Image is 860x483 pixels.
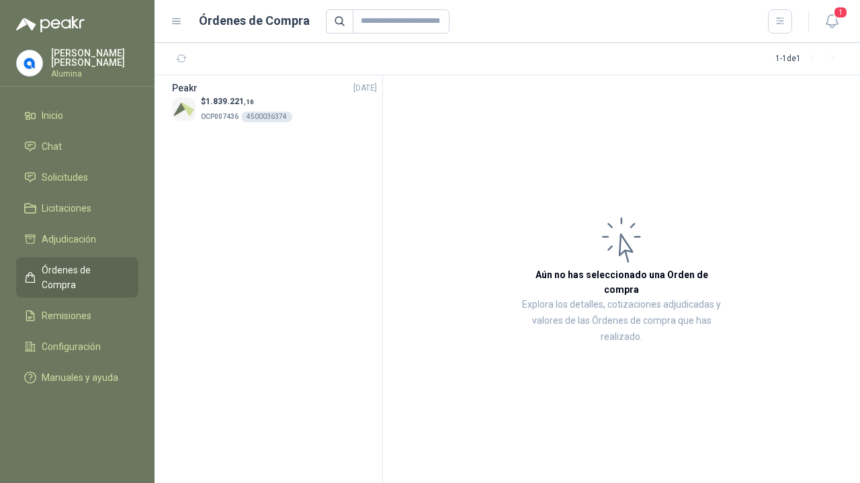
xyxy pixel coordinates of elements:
[16,303,138,328] a: Remisiones
[172,81,377,123] a: Peakr[DATE] Company Logo$1.839.221,16OCP0074364500036374
[201,113,239,120] span: OCP007436
[42,108,63,123] span: Inicio
[517,297,726,345] p: Explora los detalles, cotizaciones adjudicadas y valores de las Órdenes de compra que has realizado.
[244,98,254,105] span: ,16
[42,339,101,354] span: Configuración
[172,81,198,95] h3: Peakr
[775,48,844,70] div: 1 - 1 de 1
[42,170,88,185] span: Solicitudes
[16,257,138,298] a: Órdenes de Compra
[16,195,138,221] a: Licitaciones
[16,103,138,128] a: Inicio
[42,370,118,385] span: Manuales y ayuda
[42,308,91,323] span: Remisiones
[42,139,62,154] span: Chat
[833,6,848,19] span: 1
[206,97,254,106] span: 1.839.221
[51,70,138,78] p: Alumina
[16,165,138,190] a: Solicitudes
[199,11,310,30] h1: Órdenes de Compra
[241,112,292,122] div: 4500036374
[51,48,138,67] p: [PERSON_NAME] [PERSON_NAME]
[353,82,377,95] span: [DATE]
[517,267,726,297] h3: Aún no has seleccionado una Orden de compra
[820,9,844,34] button: 1
[42,263,126,292] span: Órdenes de Compra
[201,95,292,108] p: $
[16,134,138,159] a: Chat
[16,365,138,390] a: Manuales y ayuda
[172,97,196,121] img: Company Logo
[42,232,96,247] span: Adjudicación
[16,16,85,32] img: Logo peakr
[16,226,138,252] a: Adjudicación
[17,50,42,76] img: Company Logo
[16,334,138,359] a: Configuración
[42,201,91,216] span: Licitaciones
